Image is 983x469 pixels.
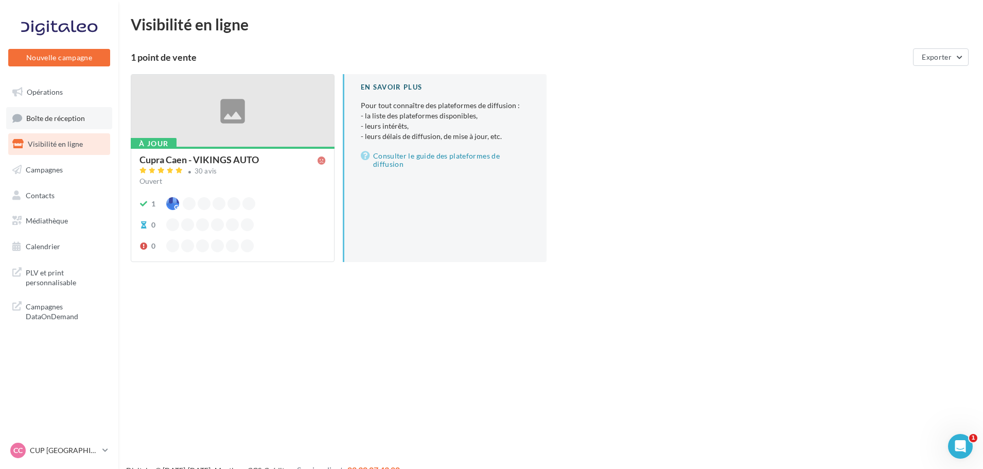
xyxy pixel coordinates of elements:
span: Médiathèque [26,216,68,225]
li: - leurs délais de diffusion, de mise à jour, etc. [361,131,530,142]
span: Campagnes DataOnDemand [26,300,106,322]
a: Consulter le guide des plateformes de diffusion [361,150,530,170]
a: Campagnes [6,159,112,181]
span: Visibilité en ligne [28,140,83,148]
span: Campagnes [26,165,63,174]
button: Exporter [913,48,969,66]
p: Pour tout connaître des plateformes de diffusion : [361,100,530,142]
a: Calendrier [6,236,112,257]
span: Contacts [26,190,55,199]
div: 0 [151,241,155,251]
a: Contacts [6,185,112,206]
div: 0 [151,220,155,230]
span: CC [13,445,23,456]
a: CC CUP [GEOGRAPHIC_DATA] [8,441,110,460]
div: En savoir plus [361,82,530,92]
span: Boîte de réception [26,113,85,122]
span: Exporter [922,53,952,61]
div: 1 point de vente [131,53,909,62]
div: À jour [131,138,177,149]
span: Calendrier [26,242,60,251]
li: - leurs intérêts, [361,121,530,131]
span: Ouvert [139,177,162,185]
span: Opérations [27,88,63,96]
div: Cupra Caen - VIKINGS AUTO [139,155,259,164]
button: Nouvelle campagne [8,49,110,66]
iframe: Intercom live chat [948,434,973,459]
div: 30 avis [195,168,217,175]
a: Visibilité en ligne [6,133,112,155]
div: Visibilité en ligne [131,16,971,32]
span: 1 [969,434,977,442]
p: CUP [GEOGRAPHIC_DATA] [30,445,98,456]
a: PLV et print personnalisable [6,262,112,292]
span: PLV et print personnalisable [26,266,106,288]
a: Boîte de réception [6,107,112,129]
a: Campagnes DataOnDemand [6,296,112,326]
a: Opérations [6,81,112,103]
a: 30 avis [139,166,326,178]
li: - la liste des plateformes disponibles, [361,111,530,121]
div: 1 [151,199,155,209]
a: Médiathèque [6,210,112,232]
